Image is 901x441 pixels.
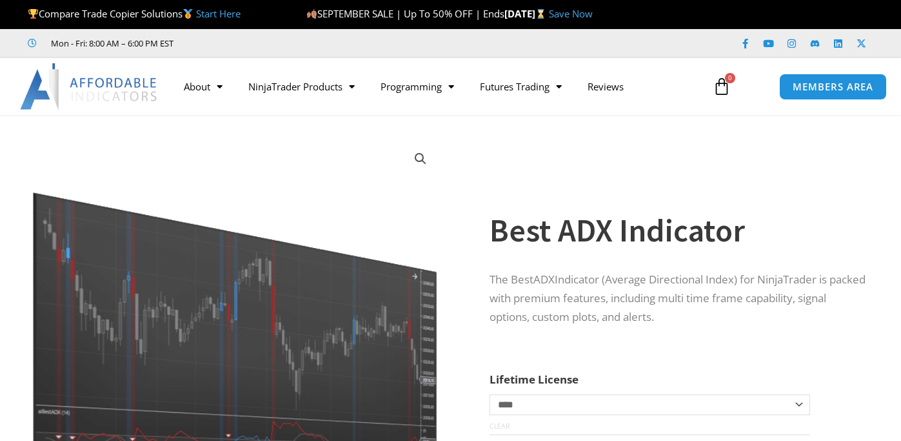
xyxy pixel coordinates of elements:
a: MEMBERS AREA [779,74,887,100]
img: 🏆 [28,9,38,19]
iframe: Customer reviews powered by Trustpilot [192,37,385,50]
a: Save Now [549,7,593,20]
h1: Best ADX Indicator [490,208,866,253]
span: The Best [490,272,533,287]
a: 0 [693,68,750,105]
img: 🥇 [183,9,193,19]
span: ADX [533,272,555,287]
a: Futures Trading [467,72,575,101]
span: Indicator ( [555,272,605,287]
strong: [DATE] [504,7,549,20]
a: View full-screen image gallery [409,147,432,170]
a: Programming [368,72,467,101]
span: 0 [725,73,735,83]
span: SEPTEMBER SALE | Up To 50% OFF | Ends [306,7,504,20]
label: Lifetime License [490,372,579,387]
a: Clear options [490,422,510,431]
span: Compare Trade Copier Solutions [28,7,241,20]
a: NinjaTrader Products [235,72,368,101]
a: Start Here [196,7,241,20]
a: Reviews [575,72,637,101]
nav: Menu [171,72,702,101]
span: Average Directional Index) [605,272,737,287]
img: 🍂 [307,9,317,19]
span: Mon - Fri: 8:00 AM – 6:00 PM EST [48,36,173,51]
a: About [171,72,235,101]
img: ⌛ [536,9,546,19]
img: LogoAI | Affordable Indicators – NinjaTrader [20,63,159,110]
span: MEMBERS AREA [793,82,873,92]
span: for NinjaTrader is packed with premium features, including multi time frame capability, signal op... [490,272,866,324]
